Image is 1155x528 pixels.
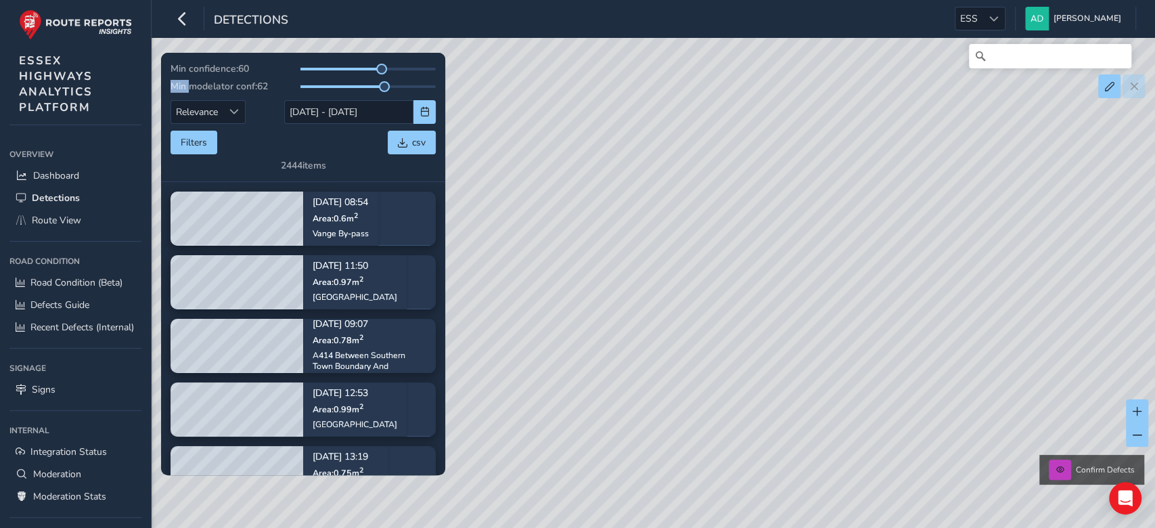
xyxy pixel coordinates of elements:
img: rr logo [19,9,132,40]
span: Moderation Stats [33,490,106,503]
a: Defects Guide [9,294,141,316]
div: [GEOGRAPHIC_DATA] [313,292,397,303]
span: ESS [955,7,982,30]
a: Signs [9,378,141,401]
span: Defects Guide [30,299,89,311]
span: Detections [214,12,288,30]
span: Area: 0.78 m [313,334,363,346]
span: Integration Status [30,445,107,458]
span: Moderation [33,468,81,481]
span: Dashboard [33,169,79,182]
div: Internal [9,420,141,441]
div: 2444 items [281,159,326,172]
p: [DATE] 12:53 [313,389,397,398]
button: csv [388,131,436,154]
span: Min confidence: [171,62,238,75]
a: Recent Defects (Internal) [9,316,141,338]
a: Road Condition (Beta) [9,271,141,294]
div: Vange By-pass [313,228,369,239]
div: Overview [9,144,141,164]
input: Search [969,44,1131,68]
span: Confirm Defects [1076,464,1135,475]
img: diamond-layout [1025,7,1049,30]
a: Dashboard [9,164,141,187]
p: [DATE] 11:50 [313,261,397,271]
button: [PERSON_NAME] [1025,7,1126,30]
button: Filters [171,131,217,154]
span: Area: 0.99 m [313,403,363,415]
span: Area: 0.6 m [313,213,358,224]
span: ESSEX HIGHWAYS ANALYTICS PLATFORM [19,53,93,115]
span: 62 [257,80,268,93]
span: csv [412,136,426,149]
span: Route View [32,214,81,227]
span: Min modelator conf: [171,80,257,93]
a: Integration Status [9,441,141,463]
p: [DATE] 09:07 [313,320,426,329]
span: Area: 0.75 m [313,467,363,479]
div: Open Intercom Messenger [1109,482,1141,514]
sup: 2 [359,464,363,475]
a: Moderation [9,463,141,485]
div: Sort by Date [223,101,245,123]
div: [GEOGRAPHIC_DATA] [313,419,397,430]
div: A414 Between Southern Town Boundary And [313,350,426,372]
a: Route View [9,209,141,232]
sup: 2 [359,332,363,342]
sup: 2 [359,401,363,411]
span: Signs [32,383,55,396]
div: Signage [9,358,141,378]
span: Recent Defects (Internal) [30,321,134,334]
span: Detections [32,192,80,204]
a: Moderation Stats [9,485,141,508]
a: Detections [9,187,141,209]
sup: 2 [359,273,363,284]
span: Relevance [171,101,223,123]
p: [DATE] 13:19 [313,452,379,462]
span: Road Condition (Beta) [30,276,122,289]
p: [DATE] 08:54 [313,198,369,207]
span: [PERSON_NAME] [1054,7,1121,30]
span: 60 [238,62,249,75]
div: Road Condition [9,251,141,271]
span: Area: 0.97 m [313,276,363,288]
sup: 2 [354,210,358,220]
